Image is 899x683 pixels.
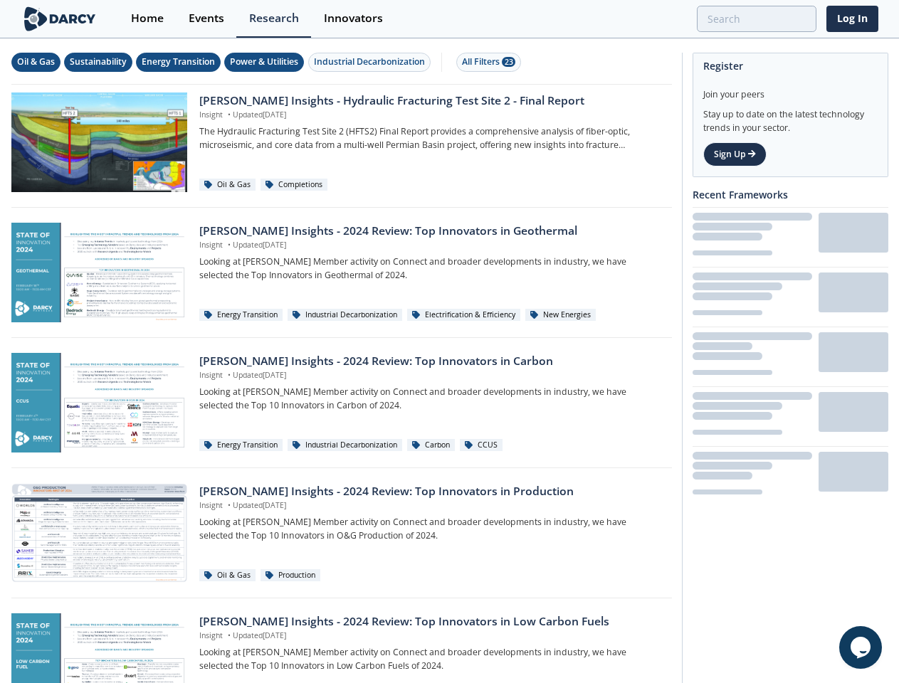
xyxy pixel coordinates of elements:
p: Insight Updated [DATE] [199,500,661,512]
div: Research [249,13,299,24]
div: New Energies [525,309,596,322]
p: The Hydraulic Fracturing Test Site 2 (HFTS2) Final Report provides a comprehensive analysis of fi... [199,125,661,152]
div: Energy Transition [199,309,283,322]
input: Advanced Search [697,6,816,32]
button: All Filters 23 [456,53,521,72]
iframe: chat widget [839,626,885,669]
p: Insight Updated [DATE] [199,370,661,381]
span: • [225,240,233,250]
p: Insight Updated [DATE] [199,630,661,642]
a: Darcy Insights - 2024 Review: Top Innovators in Carbon preview [PERSON_NAME] Insights - 2024 Revi... [11,353,672,452]
button: Oil & Gas [11,53,61,72]
div: Electrification & Efficiency [407,309,520,322]
div: [PERSON_NAME] Insights - 2024 Review: Top Innovators in Geothermal [199,223,661,240]
div: [PERSON_NAME] Insights - 2024 Review: Top Innovators in Low Carbon Fuels [199,613,661,630]
div: Energy Transition [142,55,215,68]
p: Insight Updated [DATE] [199,240,661,251]
div: Recent Frameworks [693,182,888,207]
div: Home [131,13,164,24]
div: Innovators [324,13,383,24]
div: Oil & Gas [199,569,256,582]
span: • [225,370,233,380]
div: Join your peers [703,78,878,101]
div: Register [703,53,878,78]
a: Log In [826,6,878,32]
div: Stay up to date on the latest technology trends in your sector. [703,101,878,134]
div: CCUS [460,439,503,452]
span: • [225,110,233,120]
p: Looking at [PERSON_NAME] Member activity on Connect and broader developments in industry, we have... [199,255,661,282]
div: Energy Transition [199,439,283,452]
button: Power & Utilities [224,53,304,72]
div: Completions [261,179,327,191]
div: Events [189,13,224,24]
div: All Filters [462,55,515,68]
p: Looking at [PERSON_NAME] Member activity on Connect and broader developments in industry, we have... [199,386,661,412]
div: [PERSON_NAME] Insights - 2024 Review: Top Innovators in Production [199,483,661,500]
div: [PERSON_NAME] Insights - 2024 Review: Top Innovators in Carbon [199,353,661,370]
div: Industrial Decarbonization [288,439,402,452]
a: Darcy Insights - Hydraulic Fracturing Test Site 2 - Final Report preview [PERSON_NAME] Insights -... [11,92,672,192]
p: Looking at [PERSON_NAME] Member activity on Connect and broader developments in industry, we have... [199,516,661,542]
div: Oil & Gas [199,179,256,191]
span: 23 [502,57,515,67]
div: Industrial Decarbonization [288,309,402,322]
div: Power & Utilities [230,55,298,68]
p: Insight Updated [DATE] [199,110,661,121]
a: Sign Up [703,142,767,166]
div: [PERSON_NAME] Insights - Hydraulic Fracturing Test Site 2 - Final Report [199,92,661,110]
div: Oil & Gas [17,55,55,68]
div: Sustainability [70,55,127,68]
div: Industrial Decarbonization [314,55,425,68]
a: Darcy Insights - 2024 Review: Top Innovators in Geothermal preview [PERSON_NAME] Insights - 2024 ... [11,223,672,322]
span: • [225,500,233,510]
a: Darcy Insights - 2024 Review: Top Innovators in Production preview [PERSON_NAME] Insights - 2024 ... [11,483,672,583]
button: Industrial Decarbonization [308,53,431,72]
button: Energy Transition [136,53,221,72]
p: Looking at [PERSON_NAME] Member activity on Connect and broader developments in industry, we have... [199,646,661,672]
button: Sustainability [64,53,132,72]
span: • [225,630,233,640]
div: Production [261,569,320,582]
img: logo-wide.svg [21,6,99,31]
div: Carbon [407,439,455,452]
